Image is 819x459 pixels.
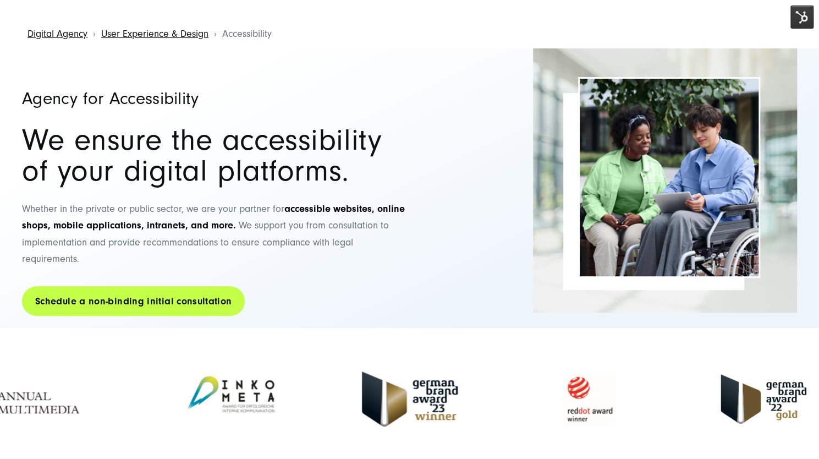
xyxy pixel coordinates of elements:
h1: Agency for Accessibility [22,90,407,107]
a: Schedule a non-binding initial consultation [22,286,245,317]
img: Logo of the Inkometa Award featuring a stylized yellow and blue symbol along with the text [173,366,288,432]
img: Two young people sitting outdoors, engaged in a discussion while looking at a tablet. One individ... [580,79,758,276]
a: User Experience & Design [101,28,208,40]
p: Whether in the private or public sector, we are your partner for We support you from consultation... [22,201,407,268]
a: Digital Agency [28,28,87,40]
img: HubSpot Tools Menu Toggle [790,6,813,29]
span: Accessibility [222,28,272,40]
img: Logo of the Red Dot Award featuring a red-and-white striped sphere and the text [531,366,647,432]
h2: We ensure the accessibility of your digital platforms. [22,125,407,187]
img: A bright and modern interior with large glass windows and plenty of natural light, shown in a blu... [533,48,797,313]
img: Logo of the German Brand Award 2022 with the text [721,374,806,423]
img: Logo of the German Brand Award 2023 with the text [362,371,458,427]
